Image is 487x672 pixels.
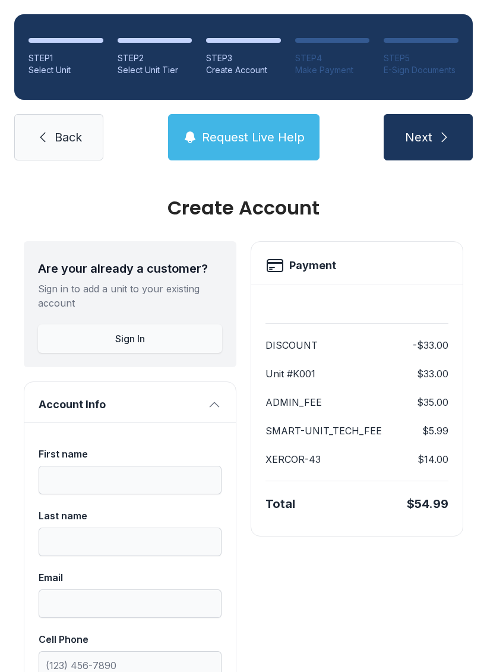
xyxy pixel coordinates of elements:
dd: $5.99 [422,424,448,438]
div: Email [39,570,222,585]
div: Select Unit [29,64,103,76]
dt: XERCOR-43 [265,452,321,466]
div: Are your already a customer? [38,260,222,277]
input: Email [39,589,222,618]
dt: SMART-UNIT_TECH_FEE [265,424,382,438]
div: Sign in to add a unit to your existing account [38,282,222,310]
span: Sign In [115,332,145,346]
dt: DISCOUNT [265,338,318,352]
div: Cell Phone [39,632,222,646]
dd: -$33.00 [413,338,448,352]
dt: Unit #K001 [265,367,315,381]
div: E-Sign Documents [384,64,458,76]
div: Select Unit Tier [118,64,192,76]
div: Create Account [206,64,281,76]
div: STEP 3 [206,52,281,64]
div: STEP 2 [118,52,192,64]
dd: $33.00 [417,367,448,381]
div: Last name [39,509,222,523]
input: First name [39,466,222,494]
dd: $35.00 [417,395,448,409]
div: STEP 5 [384,52,458,64]
div: $54.99 [407,496,448,512]
button: Account Info [24,382,236,422]
span: Next [405,129,432,146]
div: Create Account [24,198,463,217]
h2: Payment [289,257,336,274]
input: Last name [39,528,222,556]
div: Total [265,496,295,512]
div: STEP 4 [295,52,370,64]
dt: ADMIN_FEE [265,395,322,409]
div: Make Payment [295,64,370,76]
span: Request Live Help [202,129,305,146]
div: STEP 1 [29,52,103,64]
span: Back [55,129,82,146]
span: Account Info [39,396,203,413]
dd: $14.00 [418,452,448,466]
div: First name [39,447,222,461]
